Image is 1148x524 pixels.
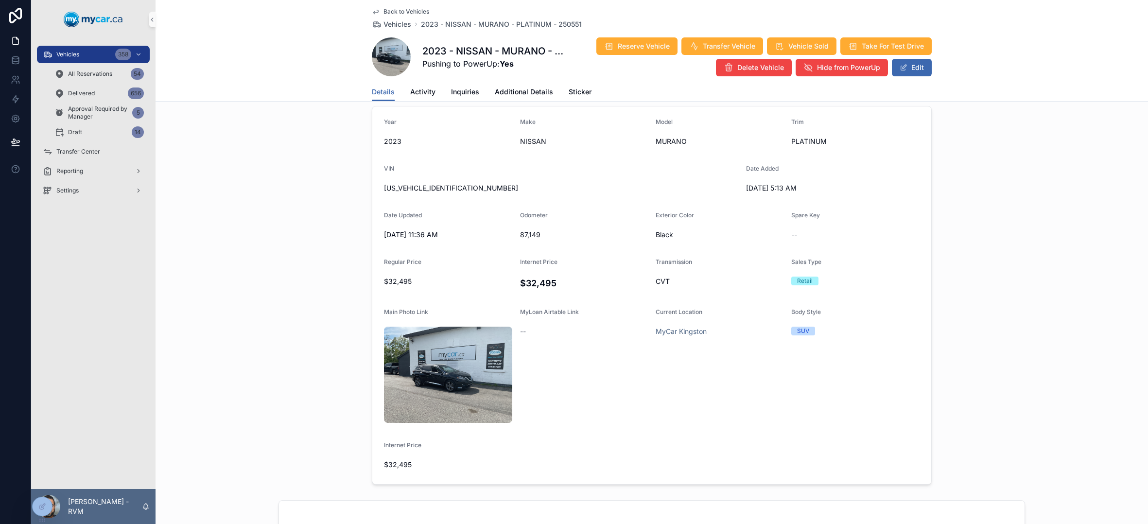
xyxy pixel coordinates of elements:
[788,41,829,51] span: Vehicle Sold
[128,87,144,99] div: 656
[384,211,422,219] span: Date Updated
[56,51,79,58] span: Vehicles
[520,308,579,315] span: MyLoan Airtable Link
[384,230,512,240] span: [DATE] 11:36 AM
[520,327,526,336] span: --
[132,107,144,119] div: 5
[791,258,821,265] span: Sales Type
[383,8,429,16] span: Back to Vehicles
[791,230,797,240] span: --
[49,104,150,122] a: Approval Required by Manager5
[68,128,82,136] span: Draft
[520,211,548,219] span: Odometer
[791,211,820,219] span: Spare Key
[131,68,144,80] div: 54
[372,19,411,29] a: Vehicles
[451,87,479,97] span: Inquiries
[840,37,932,55] button: Take For Test Drive
[384,183,738,193] span: [US_VEHICLE_IDENTIFICATION_NUMBER]
[68,105,128,121] span: Approval Required by Manager
[384,137,512,146] span: 2023
[37,162,150,180] a: Reporting
[791,118,804,125] span: Trim
[422,58,567,70] span: Pushing to PowerUp:
[68,497,142,516] p: [PERSON_NAME] - RVM
[796,59,888,76] button: Hide from PowerUp
[64,12,123,27] img: App logo
[656,118,673,125] span: Model
[520,118,536,125] span: Make
[495,87,553,97] span: Additional Details
[791,308,821,315] span: Body Style
[656,327,707,336] a: MyCar Kingston
[703,41,755,51] span: Transfer Vehicle
[372,87,395,97] span: Details
[451,83,479,103] a: Inquiries
[716,59,792,76] button: Delete Vehicle
[384,327,512,423] img: uc
[384,165,394,172] span: VIN
[372,8,429,16] a: Back to Vehicles
[37,143,150,160] a: Transfer Center
[656,230,783,240] span: Black
[737,63,784,72] span: Delete Vehicle
[384,308,428,315] span: Main Photo Link
[31,39,156,212] div: scrollable content
[500,59,514,69] strong: Yes
[596,37,678,55] button: Reserve Vehicle
[862,41,924,51] span: Take For Test Drive
[520,230,648,240] span: 87,149
[37,46,150,63] a: Vehicles358
[618,41,670,51] span: Reserve Vehicle
[410,87,435,97] span: Activity
[656,308,702,315] span: Current Location
[56,187,79,194] span: Settings
[37,182,150,199] a: Settings
[422,44,567,58] h1: 2023 - NISSAN - MURANO - PLATINUM - 250551
[746,165,779,172] span: Date Added
[384,460,512,470] span: $32,495
[656,277,783,286] span: CVT
[384,277,512,286] span: $32,495
[132,126,144,138] div: 14
[746,183,874,193] span: [DATE] 5:13 AM
[797,327,809,335] div: SUV
[49,85,150,102] a: Delivered656
[68,70,112,78] span: All Reservations
[115,49,131,60] div: 358
[791,137,920,146] span: PLATINUM
[495,83,553,103] a: Additional Details
[681,37,763,55] button: Transfer Vehicle
[49,65,150,83] a: All Reservations54
[384,118,397,125] span: Year
[892,59,932,76] button: Edit
[56,167,83,175] span: Reporting
[383,19,411,29] span: Vehicles
[68,89,95,97] span: Delivered
[49,123,150,141] a: Draft14
[520,258,557,265] span: Internet Price
[656,258,692,265] span: Transmission
[384,441,421,449] span: Internet Price
[656,211,694,219] span: Exterior Color
[569,83,591,103] a: Sticker
[569,87,591,97] span: Sticker
[421,19,582,29] a: 2023 - NISSAN - MURANO - PLATINUM - 250551
[56,148,100,156] span: Transfer Center
[817,63,880,72] span: Hide from PowerUp
[372,83,395,102] a: Details
[767,37,836,55] button: Vehicle Sold
[520,137,648,146] span: NISSAN
[797,277,813,285] div: Retail
[520,277,648,290] h4: $32,495
[410,83,435,103] a: Activity
[384,258,421,265] span: Regular Price
[656,137,783,146] span: MURANO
